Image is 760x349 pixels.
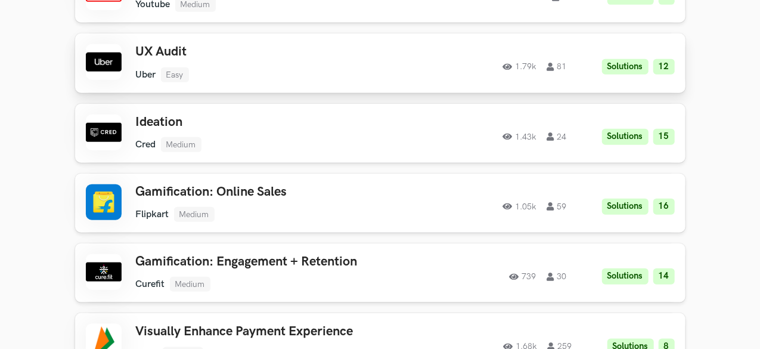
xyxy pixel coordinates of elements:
[653,59,675,75] li: 12
[602,129,649,145] li: Solutions
[136,254,398,270] h3: Gamification: Engagement + Retention
[75,104,685,163] a: IdeationCredMedium1.43k24Solutions15
[161,67,189,82] li: Easy
[174,207,215,222] li: Medium
[136,324,398,339] h3: Visually Enhance Payment Experience
[653,129,675,145] li: 15
[547,63,567,71] span: 81
[547,273,567,281] span: 30
[503,132,536,141] span: 1.43k
[75,174,685,233] a: Gamification: Online SalesFlipkartMedium1.05k59Solutions16
[170,277,210,292] li: Medium
[503,63,536,71] span: 1.79k
[602,59,649,75] li: Solutions
[136,279,165,290] li: Curefit
[602,268,649,285] li: Solutions
[547,132,567,141] span: 24
[75,243,685,302] a: Gamification: Engagement + RetentionCurefitMedium73930Solutions14
[653,199,675,215] li: 16
[75,33,685,92] a: UX AuditUberEasy1.79k81Solutions12
[136,139,156,150] li: Cred
[136,184,398,200] h3: Gamification: Online Sales
[136,44,398,60] h3: UX Audit
[547,202,567,211] span: 59
[136,209,169,220] li: Flipkart
[136,69,156,81] li: Uber
[602,199,649,215] li: Solutions
[510,273,536,281] span: 739
[161,137,201,152] li: Medium
[503,202,536,211] span: 1.05k
[653,268,675,285] li: 14
[136,115,398,130] h3: Ideation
